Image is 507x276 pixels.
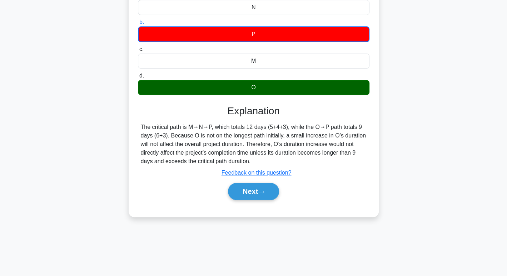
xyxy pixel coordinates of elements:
[138,80,369,95] div: O
[139,19,144,25] span: b.
[142,105,365,117] h3: Explanation
[139,72,144,79] span: d.
[139,46,144,52] span: c.
[138,54,369,69] div: M
[228,183,279,200] button: Next
[138,26,369,42] div: P
[222,170,292,176] a: Feedback on this question?
[141,123,367,166] div: The critical path is M→N→P, which totals 12 days (5+4+3), while the O→P path totals 9 days (6+3)....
